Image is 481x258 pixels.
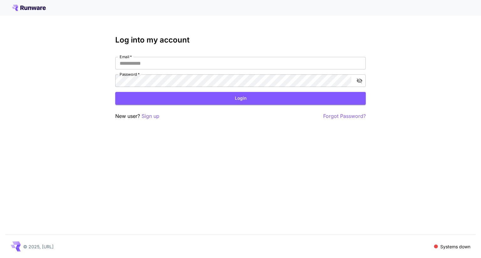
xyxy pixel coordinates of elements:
p: © 2025, [URL] [23,243,54,250]
label: Password [120,72,140,77]
label: Email [120,54,132,59]
button: Forgot Password? [323,112,366,120]
h3: Log into my account [115,36,366,44]
p: New user? [115,112,159,120]
button: toggle password visibility [354,75,365,86]
button: Sign up [142,112,159,120]
p: Systems down [440,243,470,250]
button: Login [115,92,366,105]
